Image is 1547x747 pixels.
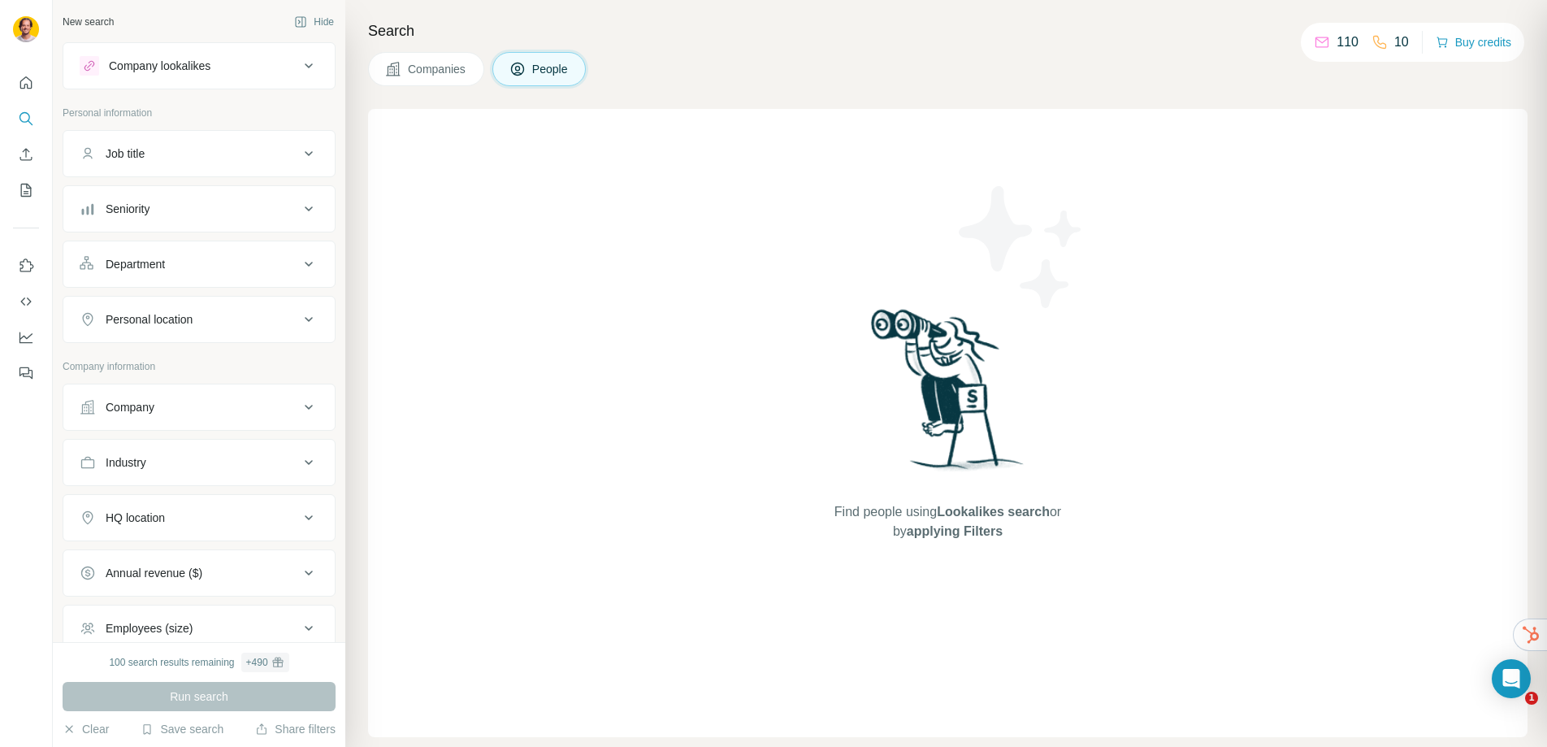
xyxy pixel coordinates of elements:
[63,46,335,85] button: Company lookalikes
[1492,659,1531,698] div: Open Intercom Messenger
[63,359,336,374] p: Company information
[106,399,154,415] div: Company
[13,176,39,205] button: My lists
[907,524,1003,538] span: applying Filters
[13,104,39,133] button: Search
[63,189,335,228] button: Seniority
[937,505,1050,519] span: Lookalikes search
[109,58,210,74] div: Company lookalikes
[408,61,467,77] span: Companies
[13,16,39,42] img: Avatar
[109,653,288,672] div: 100 search results remaining
[106,454,146,471] div: Industry
[63,134,335,173] button: Job title
[106,565,202,581] div: Annual revenue ($)
[63,443,335,482] button: Industry
[864,305,1033,486] img: Surfe Illustration - Woman searching with binoculars
[948,174,1094,320] img: Surfe Illustration - Stars
[106,201,149,217] div: Seniority
[1337,33,1358,52] p: 110
[255,721,336,737] button: Share filters
[1492,692,1531,731] iframe: Intercom live chat
[63,245,335,284] button: Department
[63,106,336,120] p: Personal information
[13,358,39,388] button: Feedback
[63,388,335,427] button: Company
[106,510,165,526] div: HQ location
[13,287,39,316] button: Use Surfe API
[246,655,268,670] div: + 490
[141,721,223,737] button: Save search
[106,256,165,272] div: Department
[63,300,335,339] button: Personal location
[1525,692,1538,705] span: 1
[1436,31,1511,54] button: Buy credits
[13,251,39,280] button: Use Surfe on LinkedIn
[63,15,114,29] div: New search
[63,498,335,537] button: HQ location
[13,140,39,169] button: Enrich CSV
[106,145,145,162] div: Job title
[13,323,39,352] button: Dashboard
[817,502,1077,541] span: Find people using or by
[63,721,109,737] button: Clear
[368,20,1527,42] h4: Search
[13,68,39,98] button: Quick start
[63,554,335,593] button: Annual revenue ($)
[532,61,570,77] span: People
[1394,33,1409,52] p: 10
[63,609,335,648] button: Employees (size)
[106,311,193,328] div: Personal location
[106,620,193,636] div: Employees (size)
[283,10,345,34] button: Hide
